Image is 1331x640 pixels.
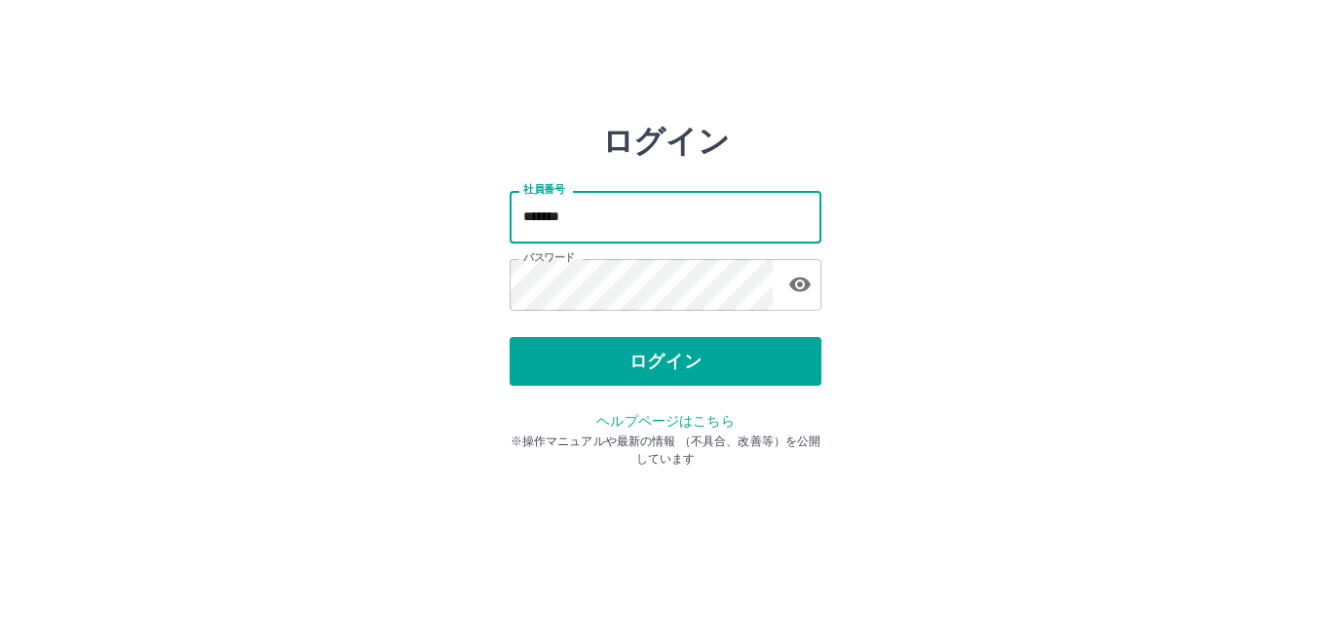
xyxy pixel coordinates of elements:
[510,337,821,386] button: ログイン
[602,123,730,160] h2: ログイン
[523,250,575,265] label: パスワード
[596,413,734,429] a: ヘルプページはこちら
[523,182,564,197] label: 社員番号
[510,433,821,468] p: ※操作マニュアルや最新の情報 （不具合、改善等）を公開しています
